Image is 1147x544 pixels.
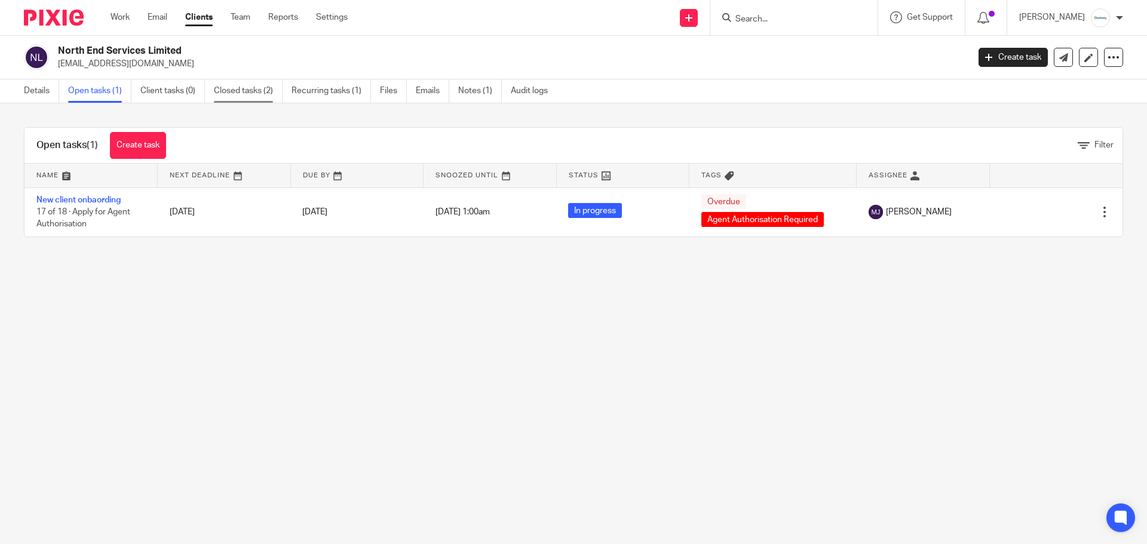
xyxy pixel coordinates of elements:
span: 17 of 18 · Apply for Agent Authorisation [36,208,130,229]
a: Reports [268,11,298,23]
a: New client onbaording [36,196,121,204]
a: Client tasks (0) [140,79,205,103]
input: Search [734,14,842,25]
span: Snoozed Until [436,172,498,179]
span: Status [569,172,599,179]
span: Agent Authorisation Required [701,212,824,227]
td: [DATE] [158,188,291,236]
img: Infinity%20Logo%20with%20Whitespace%20.png [1091,8,1110,27]
a: Create task [110,132,166,159]
span: [DATE] 1:00am [436,208,490,216]
a: Settings [316,11,348,23]
h1: Open tasks [36,139,98,152]
img: Pixie [24,10,84,26]
a: Files [380,79,407,103]
a: Work [111,11,130,23]
a: Clients [185,11,213,23]
a: Details [24,79,59,103]
span: [DATE] [302,208,327,216]
h2: North End Services Limited [58,45,780,57]
a: Closed tasks (2) [214,79,283,103]
a: Emails [416,79,449,103]
a: Create task [979,48,1048,67]
a: Team [231,11,250,23]
p: [PERSON_NAME] [1019,11,1085,23]
a: Open tasks (1) [68,79,131,103]
a: Audit logs [511,79,557,103]
span: In progress [568,203,622,218]
a: Notes (1) [458,79,502,103]
span: Filter [1094,141,1114,149]
img: svg%3E [24,45,49,70]
a: Recurring tasks (1) [292,79,371,103]
p: [EMAIL_ADDRESS][DOMAIN_NAME] [58,58,961,70]
a: Email [148,11,167,23]
span: Tags [701,172,722,179]
span: (1) [87,140,98,150]
span: [PERSON_NAME] [886,206,952,218]
span: Overdue [701,194,746,209]
img: svg%3E [869,205,883,219]
span: Get Support [907,13,953,21]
